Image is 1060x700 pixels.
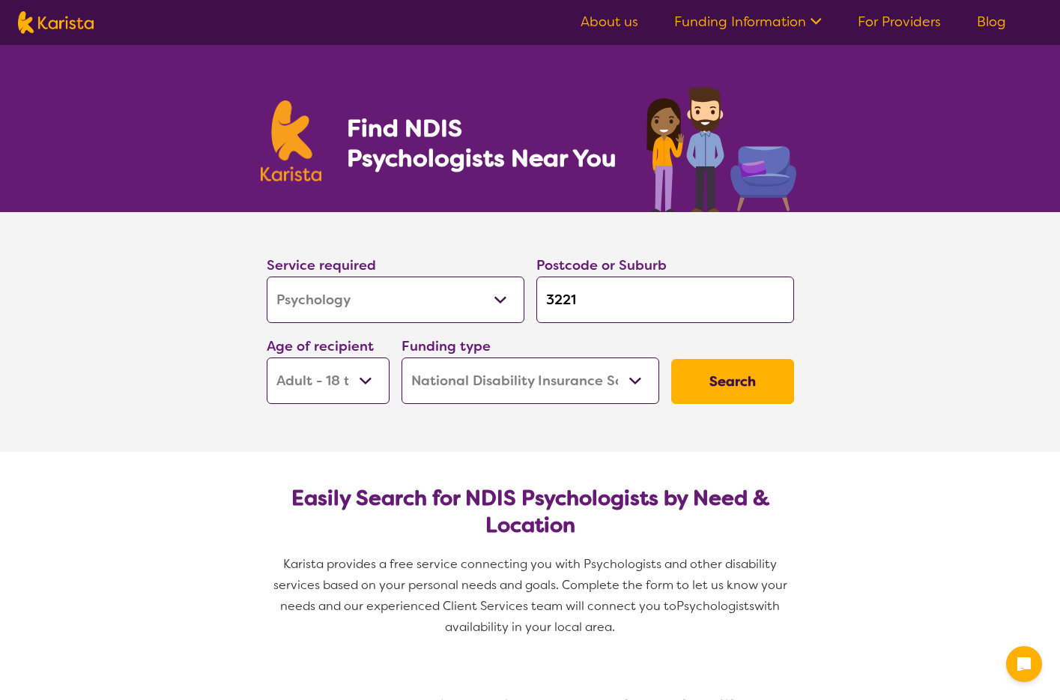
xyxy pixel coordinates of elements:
a: Funding Information [674,13,822,31]
img: Karista logo [18,11,94,34]
label: Age of recipient [267,337,374,355]
img: psychology [641,81,800,212]
h1: Find NDIS Psychologists Near You [347,113,624,173]
button: Search [671,359,794,404]
label: Postcode or Suburb [536,256,667,274]
span: Psychologists [676,598,754,614]
label: Funding type [402,337,491,355]
a: Blog [977,13,1006,31]
a: For Providers [858,13,941,31]
img: Karista logo [261,100,322,181]
label: Service required [267,256,376,274]
a: About us [581,13,638,31]
h2: Easily Search for NDIS Psychologists by Need & Location [279,485,782,539]
span: Karista provides a free service connecting you with Psychologists and other disability services b... [273,556,790,614]
input: Type [536,277,794,323]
